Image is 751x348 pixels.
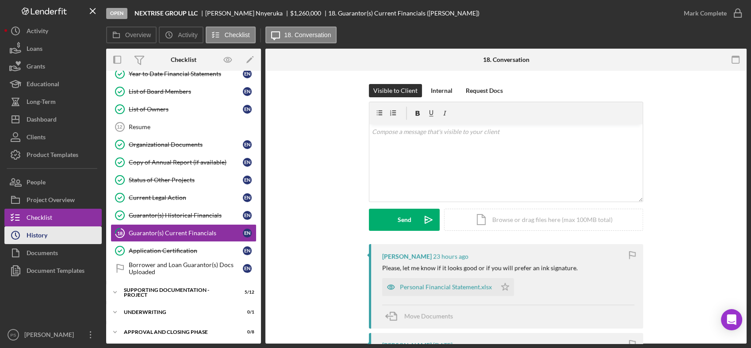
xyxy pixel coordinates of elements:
[129,70,243,77] div: Year to Date Financial Statements
[675,4,747,22] button: Mark Complete
[27,226,47,246] div: History
[243,264,252,273] div: E N
[27,111,57,130] div: Dashboard
[27,57,45,77] div: Grants
[27,244,58,264] div: Documents
[205,10,290,17] div: [PERSON_NAME] Nnyeruka
[124,310,232,315] div: Underwriting
[243,211,252,220] div: E N
[4,75,102,93] button: Educational
[27,262,84,282] div: Document Templates
[129,212,243,219] div: Guarantor(s) Historical Financials
[4,173,102,191] a: People
[129,176,243,184] div: Status of Other Projects
[117,124,122,130] tspan: 12
[206,27,256,43] button: Checklist
[129,229,243,237] div: Guarantor(s) Current Financials
[129,261,243,275] div: Borrower and Loan Guarantor(s) Docs Uploaded
[27,173,46,193] div: People
[243,140,252,149] div: E N
[243,69,252,78] div: E N
[129,159,243,166] div: Copy of Annual Report (if available)
[4,40,102,57] button: Loans
[4,128,102,146] button: Clients
[290,9,321,17] span: $1,260,000
[111,260,257,277] a: Borrower and Loan Guarantor(s) Docs UploadedEN
[124,287,232,298] div: Supporting Documentation - Project
[4,326,102,344] button: PS[PERSON_NAME]
[111,100,257,118] a: List of OwnersEN
[27,22,48,42] div: Activity
[106,8,127,19] div: Open
[111,83,257,100] a: List of Board MembersEN
[129,247,243,254] div: Application Certification
[382,305,462,327] button: Move Documents
[111,207,257,224] a: Guarantor(s) Historical FinancialsEN
[125,31,151,38] label: Overview
[4,244,102,262] button: Documents
[4,262,102,279] button: Document Templates
[431,84,452,97] div: Internal
[171,56,196,63] div: Checklist
[4,57,102,75] a: Grants
[238,329,254,335] div: 0 / 8
[721,309,742,330] div: Open Intercom Messenger
[238,310,254,315] div: 0 / 1
[111,171,257,189] a: Status of Other ProjectsEN
[433,253,468,260] time: 2025-10-14 19:35
[111,136,257,153] a: Organizational DocumentsEN
[178,31,197,38] label: Activity
[4,191,102,209] button: Project Overview
[4,226,102,244] button: History
[129,106,243,113] div: List of Owners
[243,193,252,202] div: E N
[27,40,42,60] div: Loans
[284,31,331,38] label: 18. Conversation
[111,189,257,207] a: Current Legal ActionEN
[4,209,102,226] button: Checklist
[111,153,257,171] a: Copy of Annual Report (if available)EN
[466,84,503,97] div: Request Docs
[111,118,257,136] a: 12Resume
[369,84,422,97] button: Visible to Client
[106,27,157,43] button: Overview
[111,224,257,242] a: 18Guarantor(s) Current FinancialsEN
[238,290,254,295] div: 5 / 12
[243,229,252,237] div: E N
[27,146,78,166] div: Product Templates
[111,65,257,83] a: Year to Date Financial StatementsEN
[382,253,432,260] div: [PERSON_NAME]
[134,10,198,17] b: NEXTRISE GROUP LLC
[265,27,337,43] button: 18. Conversation
[328,10,479,17] div: 18. Guarantor(s) Current Financials ([PERSON_NAME])
[4,111,102,128] button: Dashboard
[382,278,514,296] button: Personal Financial Statement.xlsx
[124,329,232,335] div: Approval and Closing Phase
[400,283,492,291] div: Personal Financial Statement.xlsx
[404,312,453,320] span: Move Documents
[243,246,252,255] div: E N
[159,27,203,43] button: Activity
[129,194,243,201] div: Current Legal Action
[117,230,123,236] tspan: 18
[27,93,56,113] div: Long-Term
[22,326,80,346] div: [PERSON_NAME]
[483,56,529,63] div: 18. Conversation
[373,84,418,97] div: Visible to Client
[4,93,102,111] button: Long-Term
[243,105,252,114] div: E N
[461,84,507,97] button: Request Docs
[243,176,252,184] div: E N
[27,128,46,148] div: Clients
[225,31,250,38] label: Checklist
